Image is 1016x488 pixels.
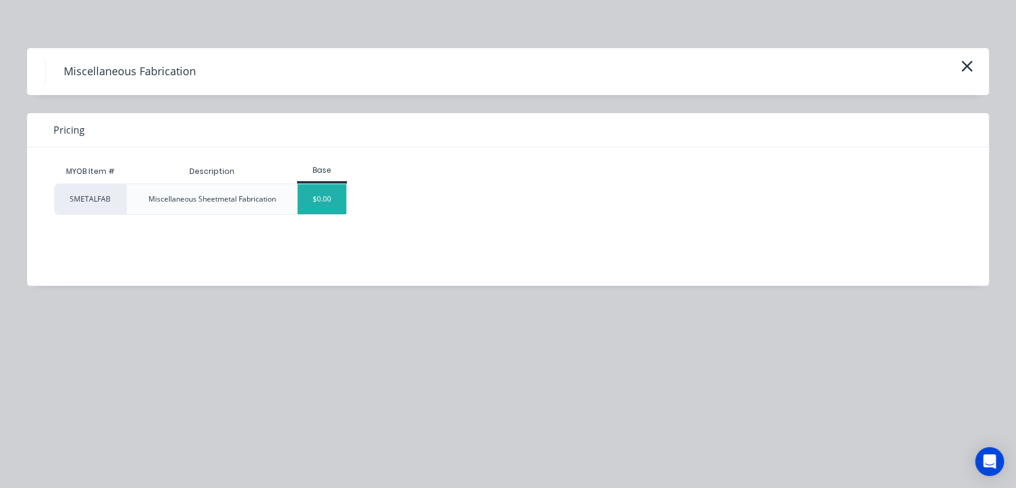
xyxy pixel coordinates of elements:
div: Description [180,156,244,187]
h4: Miscellaneous Fabrication [45,60,214,83]
div: Miscellaneous Sheetmetal Fabrication [148,194,276,205]
div: Base [297,165,347,176]
div: Open Intercom Messenger [975,447,1004,476]
div: MYOB Item # [54,159,126,184]
div: $0.00 [298,184,346,214]
span: Pricing [54,123,85,137]
div: SMETALFAB [54,184,126,215]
